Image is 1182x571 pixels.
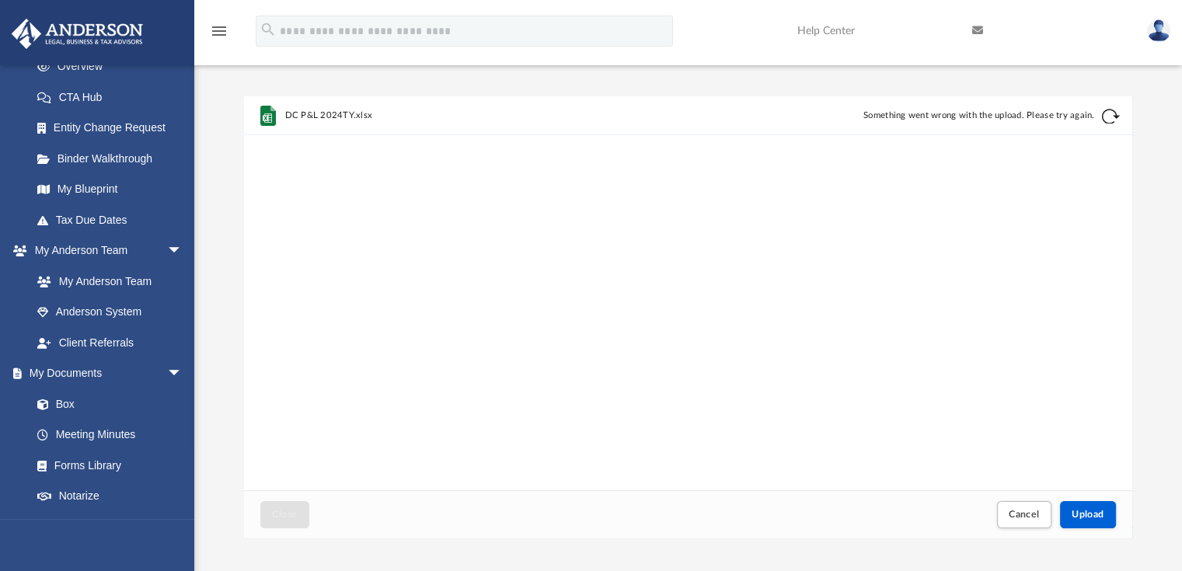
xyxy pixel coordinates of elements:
[1009,510,1040,519] span: Cancel
[676,109,1095,123] div: Something went wrong with the upload. Please try again.
[22,450,190,481] a: Forms Library
[22,481,198,512] a: Notarize
[22,113,206,144] a: Entity Change Request
[22,204,206,235] a: Tax Due Dates
[7,19,148,49] img: Anderson Advisors Platinum Portal
[210,30,228,40] a: menu
[210,22,228,40] i: menu
[11,235,198,266] a: My Anderson Teamarrow_drop_down
[167,511,198,543] span: arrow_drop_down
[22,51,206,82] a: Overview
[167,358,198,390] span: arrow_drop_down
[22,420,198,451] a: Meeting Minutes
[1101,107,1120,126] button: Retry
[11,511,198,542] a: Online Learningarrow_drop_down
[22,327,198,358] a: Client Referrals
[244,96,1133,538] div: Upload
[22,266,190,297] a: My Anderson Team
[167,235,198,267] span: arrow_drop_down
[244,96,1133,491] div: grid
[22,388,190,420] a: Box
[997,501,1051,528] button: Cancel
[22,143,206,174] a: Binder Walkthrough
[1147,19,1170,42] img: User Pic
[284,110,372,120] span: DC P&L 2024TY.xlsx
[260,501,309,528] button: Close
[22,82,206,113] a: CTA Hub
[22,297,198,328] a: Anderson System
[272,510,297,519] span: Close
[22,174,198,205] a: My Blueprint
[260,21,277,38] i: search
[11,358,198,389] a: My Documentsarrow_drop_down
